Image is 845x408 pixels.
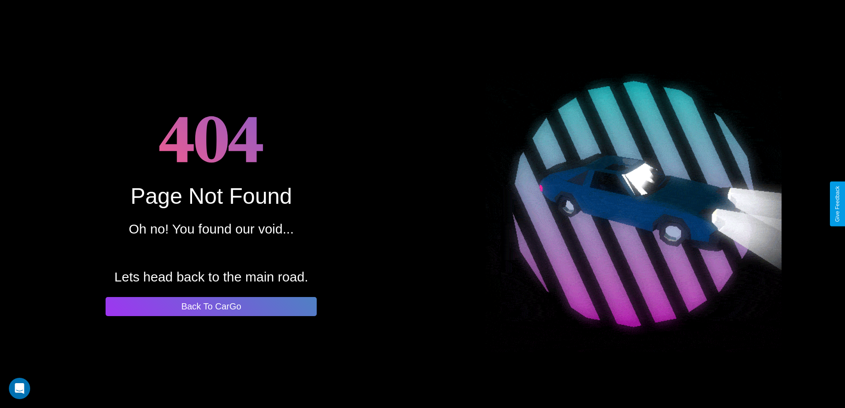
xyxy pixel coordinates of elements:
button: Back To CarGo [106,297,317,316]
h1: 404 [159,92,264,183]
div: Give Feedback [834,186,841,222]
p: Oh no! You found our void... Lets head back to the main road. [114,217,308,289]
div: Page Not Found [130,183,292,209]
img: spinning car [486,56,782,352]
div: Open Intercom Messenger [9,378,30,399]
